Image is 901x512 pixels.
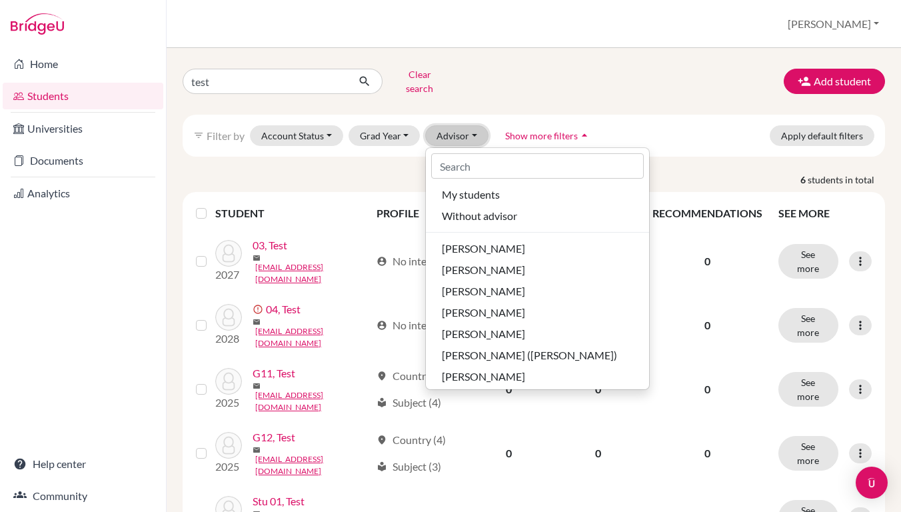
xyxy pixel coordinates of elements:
[442,208,517,224] span: Without advisor
[442,241,525,257] span: [PERSON_NAME]
[465,421,552,485] td: 0
[377,461,387,472] span: local_library
[426,281,649,302] button: [PERSON_NAME]
[652,381,762,397] p: 0
[253,365,295,381] a: G11, Test
[425,125,488,146] button: Advisor
[3,115,163,142] a: Universities
[215,368,242,395] img: G11, Test
[193,130,204,141] i: filter_list
[442,262,525,278] span: [PERSON_NAME]
[442,347,617,363] span: [PERSON_NAME] ([PERSON_NAME])
[255,261,370,285] a: [EMAIL_ADDRESS][DOMAIN_NAME]
[552,421,644,485] td: 0
[426,184,649,205] button: My students
[266,301,301,317] a: 04, Test
[442,326,525,342] span: [PERSON_NAME]
[377,397,387,408] span: local_library
[377,371,387,381] span: location_on
[778,244,838,279] button: See more
[426,366,649,387] button: [PERSON_NAME]
[3,483,163,509] a: Community
[215,240,242,267] img: 03, Test
[856,467,888,499] div: Open Intercom Messenger
[3,83,163,109] a: Students
[377,320,387,331] span: account_circle
[652,445,762,461] p: 0
[255,389,370,413] a: [EMAIL_ADDRESS][DOMAIN_NAME]
[578,129,591,142] i: arrow_drop_up
[377,317,445,333] div: No interest
[426,259,649,281] button: [PERSON_NAME]
[253,304,266,315] span: error_outline
[3,451,163,477] a: Help center
[442,283,525,299] span: [PERSON_NAME]
[3,147,163,174] a: Documents
[255,325,370,349] a: [EMAIL_ADDRESS][DOMAIN_NAME]
[11,13,64,35] img: Bridge-U
[253,446,261,454] span: mail
[349,125,421,146] button: Grad Year
[253,318,261,326] span: mail
[383,64,456,99] button: Clear search
[425,147,650,390] div: Advisor
[442,187,500,203] span: My students
[377,368,446,384] div: Country (4)
[215,395,242,411] p: 2025
[652,253,762,269] p: 0
[377,253,445,269] div: No interest
[377,432,446,448] div: Country (4)
[253,429,295,445] a: G12, Test
[426,205,649,227] button: Without advisor
[215,459,242,475] p: 2025
[431,153,644,179] input: Search
[253,254,261,262] span: mail
[770,197,880,229] th: SEE MORE
[442,369,525,385] span: [PERSON_NAME]
[778,308,838,343] button: See more
[369,197,465,229] th: PROFILE
[505,130,578,141] span: Show more filters
[377,256,387,267] span: account_circle
[253,382,261,390] span: mail
[215,267,242,283] p: 2027
[644,197,770,229] th: RECOMMENDATIONS
[426,302,649,323] button: [PERSON_NAME]
[183,69,348,94] input: Find student by name...
[770,125,874,146] button: Apply default filters
[253,237,287,253] a: 03, Test
[784,69,885,94] button: Add student
[3,180,163,207] a: Analytics
[250,125,343,146] button: Account Status
[778,436,838,471] button: See more
[778,372,838,407] button: See more
[255,453,370,477] a: [EMAIL_ADDRESS][DOMAIN_NAME]
[377,435,387,445] span: location_on
[800,173,808,187] strong: 6
[253,493,305,509] a: Stu 01, Test
[207,129,245,142] span: Filter by
[215,432,242,459] img: G12, Test
[782,11,885,37] button: [PERSON_NAME]
[215,304,242,331] img: 04, Test
[215,331,242,347] p: 2028
[442,305,525,321] span: [PERSON_NAME]
[377,395,441,411] div: Subject (4)
[494,125,602,146] button: Show more filtersarrow_drop_up
[426,345,649,366] button: [PERSON_NAME] ([PERSON_NAME])
[3,51,163,77] a: Home
[808,173,885,187] span: students in total
[426,323,649,345] button: [PERSON_NAME]
[652,317,762,333] p: 0
[377,459,441,475] div: Subject (3)
[215,197,368,229] th: STUDENT
[426,238,649,259] button: [PERSON_NAME]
